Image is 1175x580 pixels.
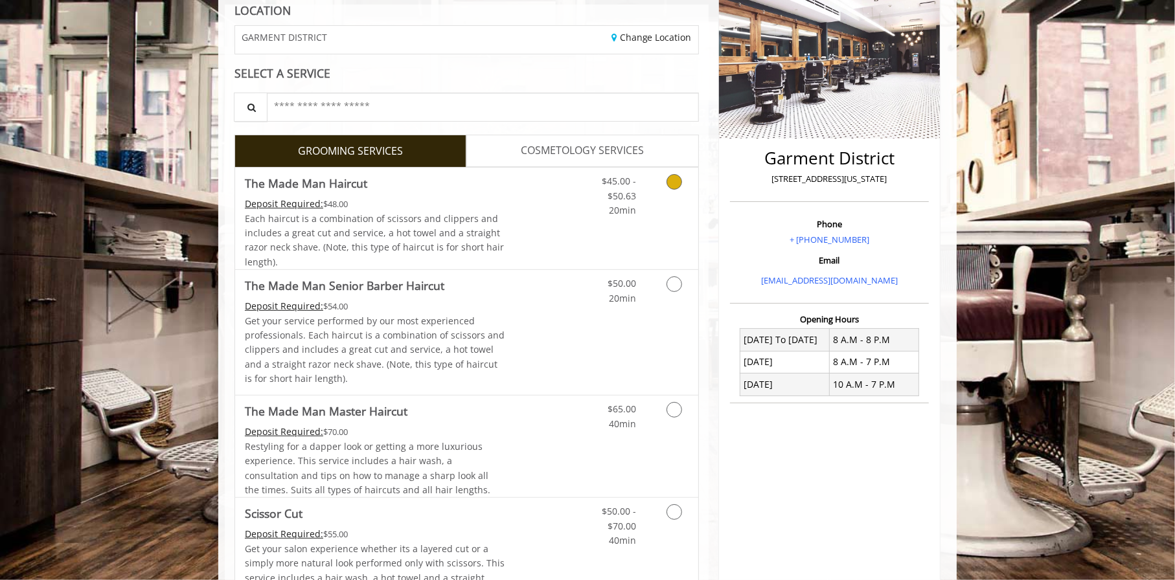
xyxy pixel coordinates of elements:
[609,292,636,304] span: 20min
[829,329,918,351] td: 8 A.M - 8 P.M
[245,197,505,211] div: $48.00
[609,534,636,546] span: 40min
[245,197,323,210] span: This service needs some Advance to be paid before we block your appointment
[245,212,504,268] span: Each haircut is a combination of scissors and clippers and includes a great cut and service, a ho...
[521,142,644,159] span: COSMETOLOGY SERVICES
[609,204,636,216] span: 20min
[245,314,505,386] p: Get your service performed by our most experienced professionals. Each haircut is a combination o...
[608,277,636,289] span: $50.00
[829,374,918,396] td: 10 A.M - 7 P.M
[245,440,490,496] span: Restyling for a dapper look or getting a more luxurious experience. This service includes a hair ...
[733,149,926,168] h2: Garment District
[245,299,505,313] div: $54.00
[829,351,918,373] td: 8 A.M - 7 P.M
[245,528,323,540] span: This service needs some Advance to be paid before we block your appointment
[740,329,830,351] td: [DATE] To [DATE]
[733,219,926,229] h3: Phone
[733,256,926,265] h3: Email
[234,67,699,80] div: SELECT A SERVICE
[234,93,268,122] button: Service Search
[733,172,926,186] p: [STREET_ADDRESS][US_STATE]
[245,174,367,192] b: The Made Man Haircut
[245,425,323,438] span: This service needs some Advance to be paid before we block your appointment
[761,274,898,286] a: [EMAIL_ADDRESS][DOMAIN_NAME]
[245,300,323,312] span: This service needs some Advance to be paid before we block your appointment
[602,175,636,201] span: $45.00 - $50.63
[298,143,403,160] span: GROOMING SERVICES
[790,234,869,245] a: + [PHONE_NUMBER]
[740,351,830,373] td: [DATE]
[608,403,636,415] span: $65.00
[730,315,929,324] h3: Opening Hours
[242,32,327,42] span: GARMENT DISTRICT
[245,504,302,522] b: Scissor Cut
[602,505,636,531] span: $50.00 - $70.00
[609,418,636,430] span: 40min
[611,31,692,43] a: Change Location
[245,402,407,420] b: The Made Man Master Haircut
[245,276,444,295] b: The Made Man Senior Barber Haircut
[740,374,830,396] td: [DATE]
[245,527,505,541] div: $55.00
[245,425,505,439] div: $70.00
[234,3,291,18] b: LOCATION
